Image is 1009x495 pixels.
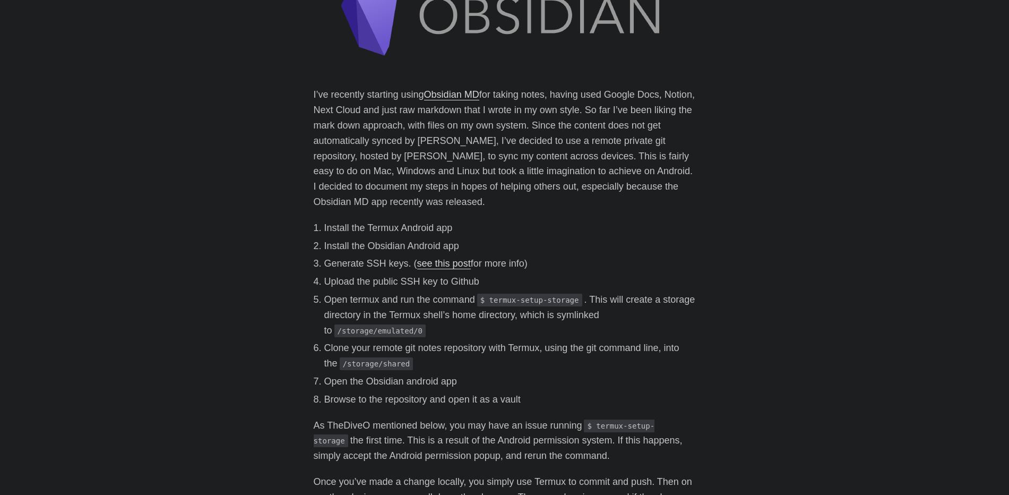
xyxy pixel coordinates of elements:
code: $ termux-setup-storage [477,294,582,306]
a: Obsidian MD [424,89,479,100]
li: Generate SSH keys. ( for more info) [324,256,696,271]
li: Open the Obsidian android app [324,374,696,389]
li: Install the Termux Android app [324,220,696,236]
li: Install the Obsidian Android app [324,238,696,254]
p: I’ve recently starting using for taking notes, having used Google Docs, Notion, Next Cloud and ju... [314,87,696,209]
a: see this post [417,258,471,269]
li: Open termux and run the command . This will create a storage directory in the Termux shell’s home... [324,292,696,338]
li: Clone your remote git notes repository with Termux, using the git command line, into the [324,340,696,371]
li: Upload the public SSH key to Github [324,274,696,289]
p: As TheDiveO mentioned below, you may have an issue running the first time. This is a result of th... [314,418,696,464]
li: Browse to the repository and open it as a vault [324,392,696,407]
code: /storage/emulated/0 [334,325,426,337]
code: /storage/shared [340,357,413,370]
